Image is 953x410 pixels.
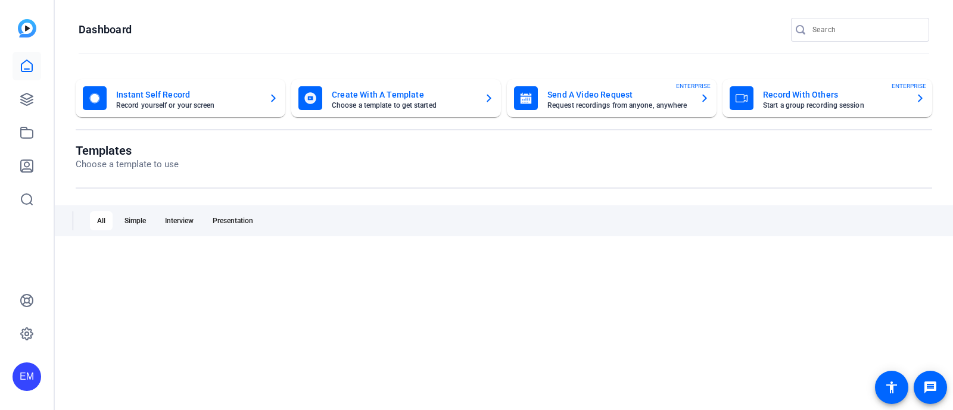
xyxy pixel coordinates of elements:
[676,82,711,90] span: ENTERPRISE
[763,102,906,109] mat-card-subtitle: Start a group recording session
[332,87,475,102] mat-card-title: Create With A Template
[205,211,260,230] div: Presentation
[291,79,501,117] button: Create With A TemplateChoose a template to get started
[79,23,132,37] h1: Dashboard
[116,102,259,109] mat-card-subtitle: Record yourself or your screen
[76,158,179,171] p: Choose a template to use
[892,82,926,90] span: ENTERPRISE
[18,19,36,37] img: blue-gradient.svg
[13,362,41,391] div: EM
[507,79,717,117] button: Send A Video RequestRequest recordings from anyone, anywhereENTERPRISE
[923,380,938,395] mat-icon: message
[547,87,690,102] mat-card-title: Send A Video Request
[117,211,153,230] div: Simple
[885,380,899,395] mat-icon: accessibility
[76,79,285,117] button: Instant Self RecordRecord yourself or your screen
[547,102,690,109] mat-card-subtitle: Request recordings from anyone, anywhere
[763,87,906,102] mat-card-title: Record With Others
[812,23,920,37] input: Search
[76,143,179,158] h1: Templates
[90,211,113,230] div: All
[722,79,932,117] button: Record With OthersStart a group recording sessionENTERPRISE
[158,211,201,230] div: Interview
[116,87,259,102] mat-card-title: Instant Self Record
[332,102,475,109] mat-card-subtitle: Choose a template to get started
